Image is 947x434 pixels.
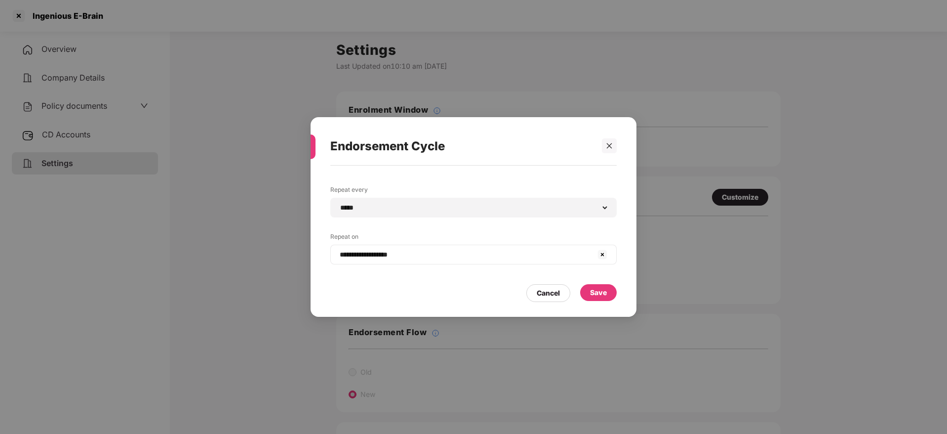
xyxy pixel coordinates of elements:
span: close [606,142,613,149]
label: Repeat on [330,232,617,245]
div: Save [590,287,607,298]
img: svg+xml;base64,PHN2ZyBpZD0iQ3Jvc3MtMzJ4MzIiIHhtbG5zPSJodHRwOi8vd3d3LnczLm9yZy8yMDAwL3N2ZyIgd2lkdG... [596,249,608,260]
label: Repeat every [330,185,617,198]
div: Endorsement Cycle [330,127,593,166]
div: Cancel [537,288,560,299]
